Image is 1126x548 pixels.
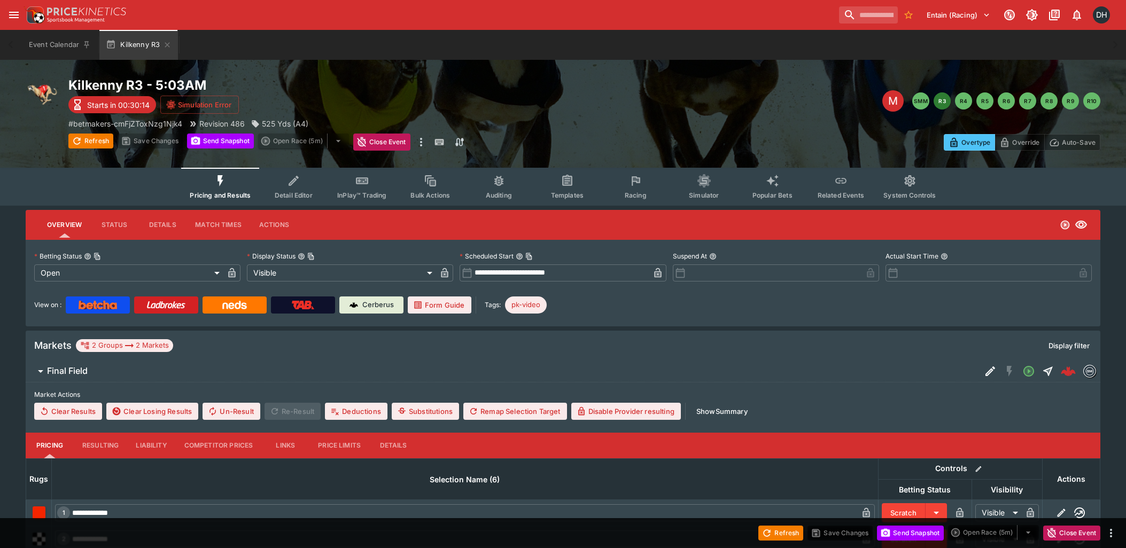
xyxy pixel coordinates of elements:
[26,458,52,499] th: Rugs
[883,191,936,199] span: System Controls
[689,191,719,199] span: Simulator
[912,92,929,109] button: SMM
[138,212,187,238] button: Details
[505,296,547,314] div: Betting Target: cerberus
[176,433,262,458] button: Competitor Prices
[87,99,150,111] p: Starts in 00:30:14
[353,134,410,151] button: Close Event
[408,296,471,314] a: Form Guide
[26,361,981,382] button: Final Field
[912,92,1100,109] nav: pagination navigation
[410,191,450,199] span: Bulk Actions
[1075,218,1088,231] svg: Visible
[34,252,82,261] p: Betting Status
[944,134,995,151] button: Overtype
[80,339,169,352] div: 2 Groups 2 Markets
[74,433,127,458] button: Resulting
[24,4,45,26] img: PriceKinetics Logo
[34,264,223,281] div: Open
[976,92,993,109] button: R5
[181,168,944,206] div: Event type filters
[882,90,904,112] div: Edit Meeting
[190,191,251,199] span: Pricing and Results
[1062,92,1079,109] button: R9
[339,296,403,314] a: Cerberus
[99,30,178,60] button: Kilkenny R3
[187,212,250,238] button: Match Times
[758,526,803,541] button: Refresh
[199,118,245,129] p: Revision 486
[251,118,308,129] div: 525 Yds (A4)
[516,253,523,260] button: Scheduled StartCopy To Clipboard
[981,362,1000,381] button: Edit Detail
[68,134,113,148] button: Refresh
[955,92,972,109] button: R4
[47,365,88,377] h6: Final Field
[34,339,72,351] h5: Markets
[690,403,754,420] button: ShowSummary
[934,92,951,109] button: R3
[1058,361,1079,382] a: 47ee3cd7-71b4-4a72-afb4-7d1169df645b
[944,134,1100,151] div: Start From
[882,503,926,522] button: Scratch
[1000,362,1019,381] button: SGM Disabled
[250,212,298,238] button: Actions
[1045,5,1064,25] button: Documentation
[979,483,1035,496] span: Visibility
[79,301,117,309] img: Betcha
[261,433,309,458] button: Links
[818,191,864,199] span: Related Events
[307,253,315,260] button: Copy To Clipboard
[460,252,514,261] p: Scheduled Start
[84,253,91,260] button: Betting StatusCopy To Clipboard
[709,253,717,260] button: Suspend At
[1019,362,1038,381] button: Open
[262,118,308,129] p: 525 Yds (A4)
[1061,364,1076,379] div: 47ee3cd7-71b4-4a72-afb4-7d1169df645b
[551,191,584,199] span: Templates
[625,191,647,199] span: Racing
[1022,5,1042,25] button: Toggle light/dark mode
[90,212,138,238] button: Status
[265,403,321,420] span: Re-Result
[1022,365,1035,378] svg: Open
[1084,365,1096,377] img: betmakers
[1042,337,1096,354] button: Display filter
[1044,134,1100,151] button: Auto-Save
[1043,526,1100,541] button: Close Event
[1042,458,1100,499] th: Actions
[298,253,305,260] button: Display StatusCopy To Clipboard
[1105,527,1117,539] button: more
[878,458,1042,479] th: Controls
[961,137,990,148] p: Overtype
[525,253,533,260] button: Copy To Clipboard
[47,18,105,22] img: Sportsbook Management
[1060,220,1070,230] svg: Open
[68,77,585,93] h2: Copy To Clipboard
[275,191,313,199] span: Detail Editor
[247,252,296,261] p: Display Status
[485,296,501,314] label: Tags:
[1038,362,1058,381] button: Straight
[1012,137,1039,148] p: Override
[258,134,349,148] div: split button
[160,96,239,114] button: Simulation Error
[972,462,985,476] button: Bulk edit
[900,6,917,24] button: No Bookmarks
[34,296,61,314] label: View on :
[887,483,962,496] span: Betting Status
[920,6,997,24] button: Select Tenant
[1083,92,1100,109] button: R10
[1000,5,1019,25] button: Connected to PK
[222,301,246,309] img: Neds
[106,403,198,420] button: Clear Losing Results
[839,6,898,24] input: search
[486,191,512,199] span: Auditing
[877,526,944,541] button: Send Snapshot
[34,403,102,420] button: Clear Results
[60,509,67,516] span: 1
[1067,5,1086,25] button: Notifications
[886,252,938,261] p: Actual Start Time
[948,525,1039,540] div: split button
[463,403,567,420] button: Remap Selection Target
